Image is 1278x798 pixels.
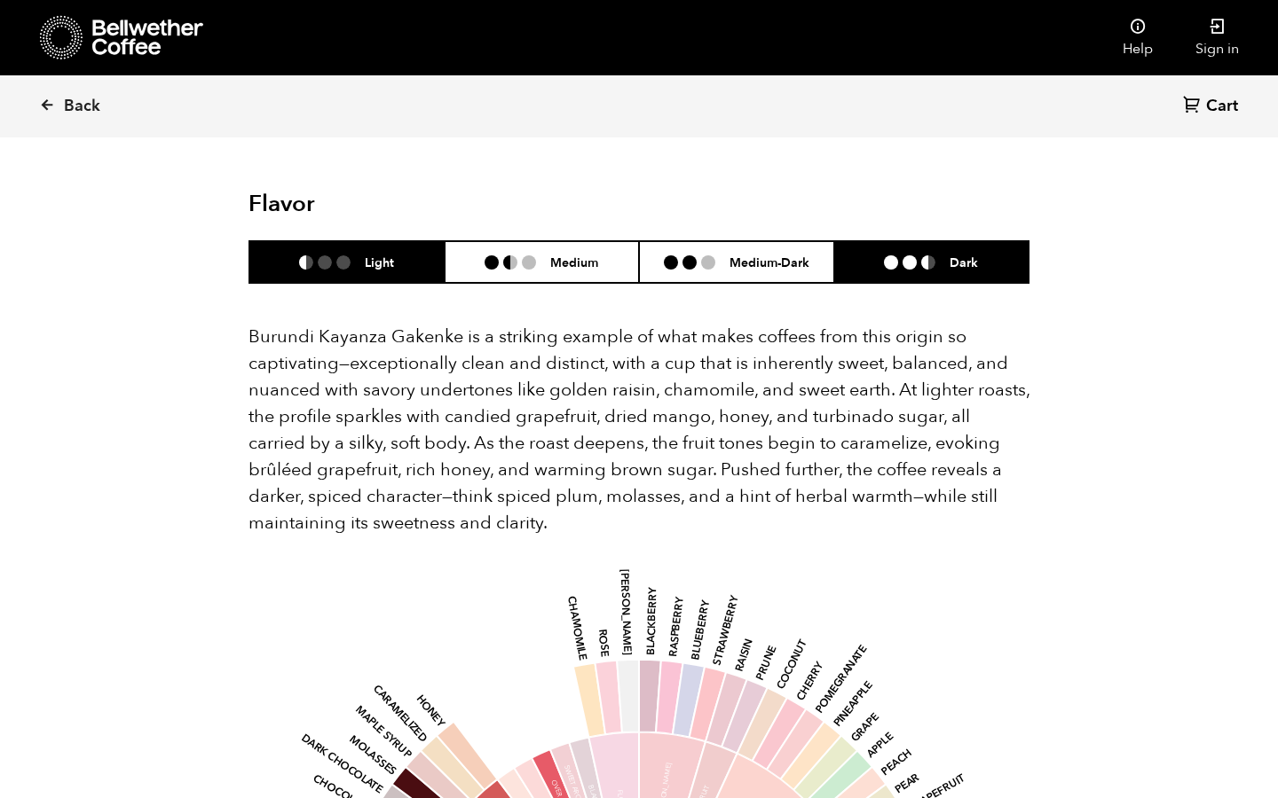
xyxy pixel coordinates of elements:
span: Cart [1206,96,1238,117]
h6: Dark [950,254,978,270]
span: Back [64,96,100,117]
h6: Light [365,254,394,270]
h6: Medium [550,254,598,270]
h2: Flavor [248,191,509,218]
h6: Medium-Dark [730,254,809,270]
p: Burundi Kayanza Gakenke is a striking example of what makes coffees from this origin so captivati... [248,324,1029,536]
a: Cart [1183,95,1242,119]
